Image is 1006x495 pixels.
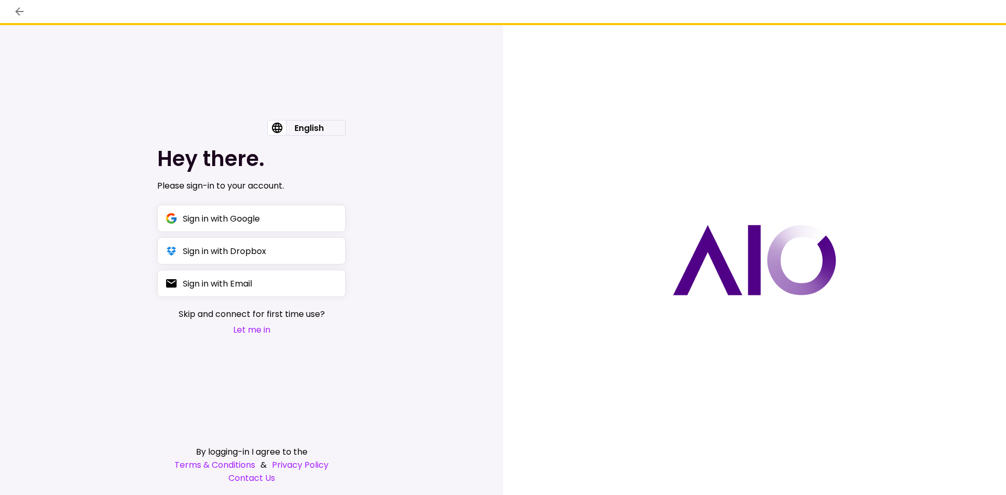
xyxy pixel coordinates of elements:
[272,458,329,471] a: Privacy Policy
[183,277,252,290] div: Sign in with Email
[183,212,260,225] div: Sign in with Google
[157,445,346,458] div: By logging-in I agree to the
[157,180,346,192] div: Please sign-in to your account.
[157,237,346,265] button: Sign in with Dropbox
[10,3,28,20] button: back
[157,458,346,471] div: &
[157,205,346,232] button: Sign in with Google
[183,245,266,258] div: Sign in with Dropbox
[673,225,836,295] img: AIO logo
[179,307,325,321] span: Skip and connect for first time use?
[286,120,332,135] div: English
[179,323,325,336] button: Let me in
[157,270,346,297] button: Sign in with Email
[174,458,255,471] a: Terms & Conditions
[157,146,346,171] h1: Hey there.
[157,471,346,485] a: Contact Us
